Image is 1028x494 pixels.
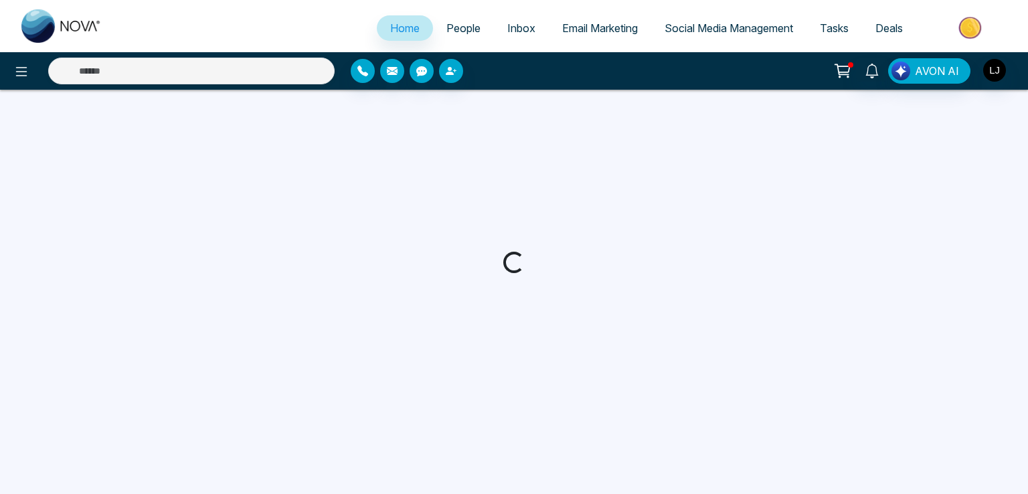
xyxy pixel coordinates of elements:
a: Tasks [806,15,862,41]
img: User Avatar [983,59,1006,82]
a: Inbox [494,15,549,41]
span: Email Marketing [562,21,638,35]
a: Home [377,15,433,41]
a: Email Marketing [549,15,651,41]
a: Social Media Management [651,15,806,41]
button: AVON AI [888,58,970,84]
span: Social Media Management [665,21,793,35]
span: AVON AI [915,63,959,79]
img: Lead Flow [891,62,910,80]
a: Deals [862,15,916,41]
span: People [446,21,481,35]
span: Deals [875,21,903,35]
img: Market-place.gif [923,13,1020,43]
span: Home [390,21,420,35]
span: Inbox [507,21,535,35]
span: Tasks [820,21,849,35]
a: People [433,15,494,41]
img: Nova CRM Logo [21,9,102,43]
